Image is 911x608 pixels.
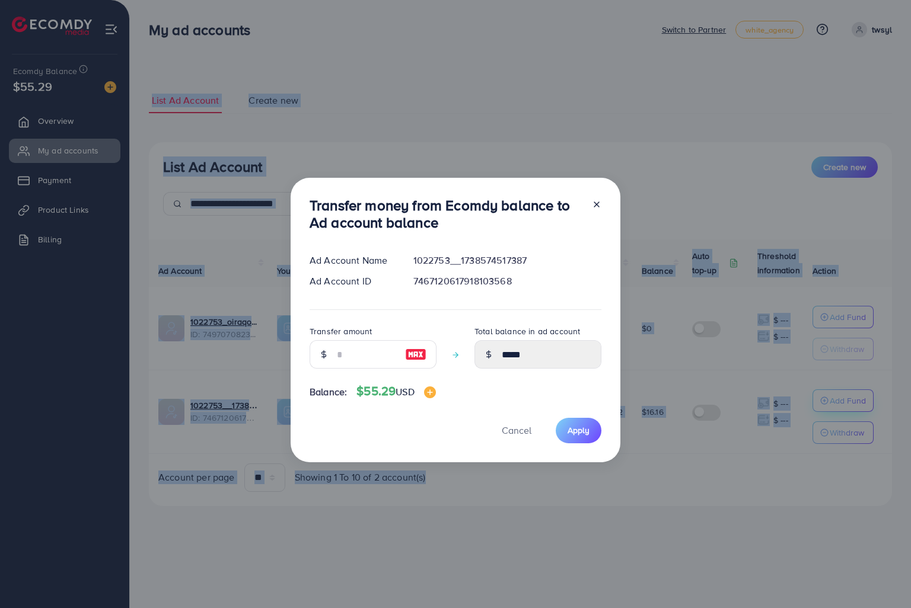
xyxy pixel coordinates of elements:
[487,418,546,443] button: Cancel
[396,385,414,398] span: USD
[300,274,404,288] div: Ad Account ID
[310,385,347,399] span: Balance:
[556,418,601,443] button: Apply
[502,424,531,437] span: Cancel
[310,325,372,337] label: Transfer amount
[404,274,611,288] div: 7467120617918103568
[356,384,435,399] h4: $55.29
[424,386,436,398] img: image
[861,555,902,599] iframe: Chat
[404,254,611,267] div: 1022753__1738574517387
[405,347,426,361] img: image
[300,254,404,267] div: Ad Account Name
[310,197,582,231] h3: Transfer money from Ecomdy balance to Ad account balance
[568,424,590,436] span: Apply
[474,325,580,337] label: Total balance in ad account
